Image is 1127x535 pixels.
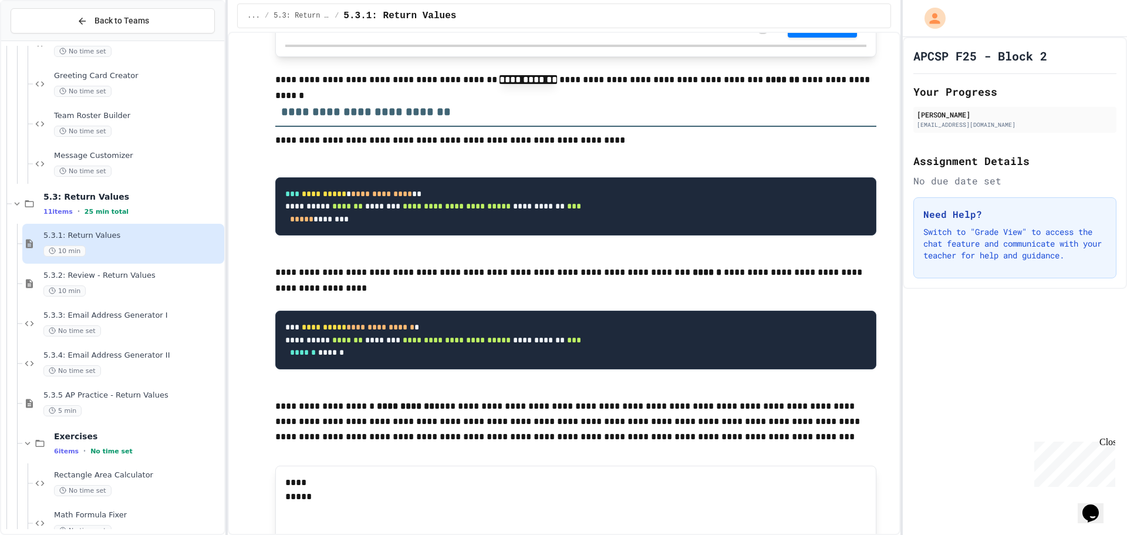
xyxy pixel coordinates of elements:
[923,207,1106,221] h3: Need Help?
[83,446,86,456] span: •
[5,5,81,75] div: Chat with us now!Close
[85,208,129,216] span: 25 min total
[43,245,86,257] span: 10 min
[1078,488,1115,523] iframe: chat widget
[54,86,112,97] span: No time set
[54,151,222,161] span: Message Customizer
[43,405,82,416] span: 5 min
[43,391,222,401] span: 5.3.5 AP Practice - Return Values
[54,71,222,81] span: Greeting Card Creator
[77,207,80,216] span: •
[54,431,222,442] span: Exercises
[343,9,456,23] span: 5.3.1: Return Values
[1030,437,1115,487] iframe: chat widget
[54,166,112,177] span: No time set
[43,191,222,202] span: 5.3: Return Values
[913,48,1047,64] h1: APCSP F25 - Block 2
[335,11,339,21] span: /
[913,174,1116,188] div: No due date set
[54,111,222,121] span: Team Roster Builder
[54,447,79,455] span: 6 items
[274,11,330,21] span: 5.3: Return Values
[913,83,1116,100] h2: Your Progress
[43,325,101,337] span: No time set
[54,485,112,496] span: No time set
[11,8,215,33] button: Back to Teams
[917,120,1113,129] div: [EMAIL_ADDRESS][DOMAIN_NAME]
[54,510,222,520] span: Math Formula Fixer
[43,271,222,281] span: 5.3.2: Review - Return Values
[43,311,222,321] span: 5.3.3: Email Address Generator I
[54,126,112,137] span: No time set
[912,5,949,32] div: My Account
[54,46,112,57] span: No time set
[43,285,86,297] span: 10 min
[43,208,73,216] span: 11 items
[95,15,149,27] span: Back to Teams
[43,351,222,361] span: 5.3.4: Email Address Generator II
[90,447,133,455] span: No time set
[917,109,1113,120] div: [PERSON_NAME]
[247,11,260,21] span: ...
[43,365,101,376] span: No time set
[43,231,222,241] span: 5.3.1: Return Values
[265,11,269,21] span: /
[54,470,222,480] span: Rectangle Area Calculator
[923,226,1106,261] p: Switch to "Grade View" to access the chat feature and communicate with your teacher for help and ...
[913,153,1116,169] h2: Assignment Details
